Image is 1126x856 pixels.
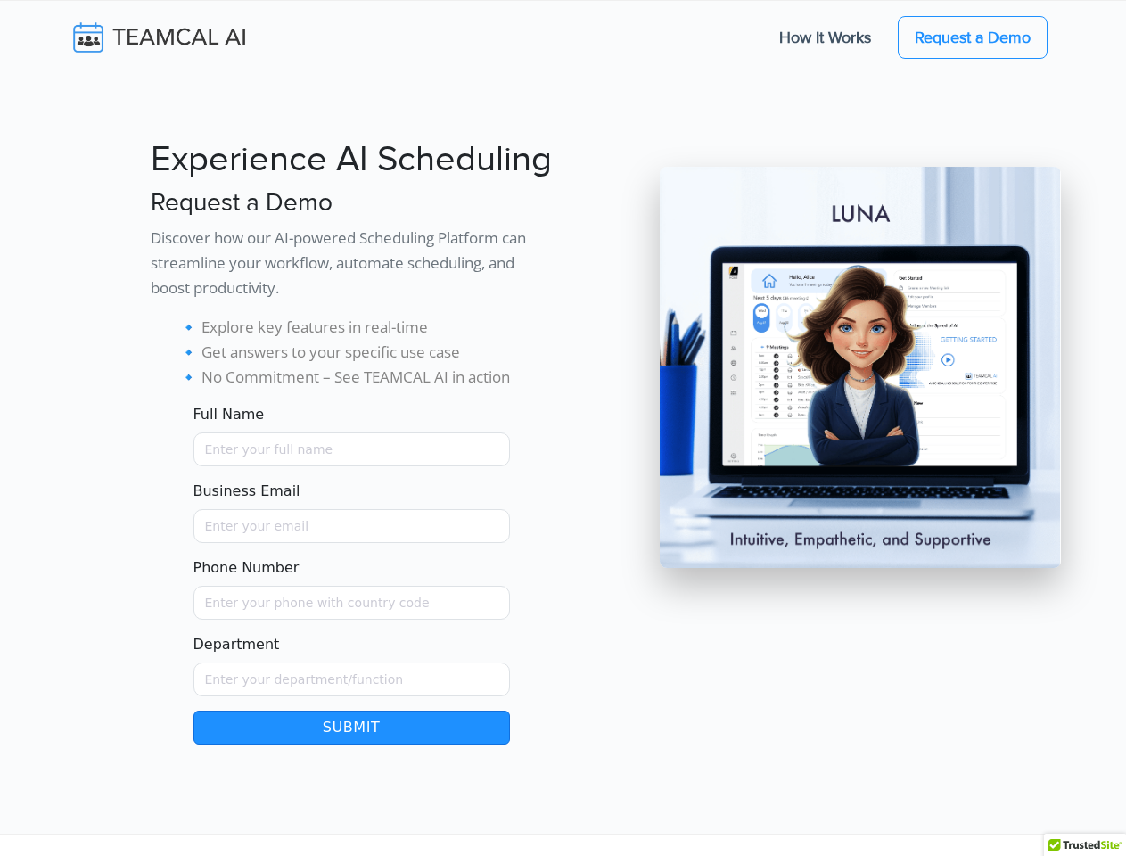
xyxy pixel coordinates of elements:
li: 🔹 Get answers to your specific use case [179,340,553,365]
li: 🔹 Explore key features in real-time [179,315,553,340]
h3: Request a Demo [151,188,553,218]
label: Department [193,634,280,655]
input: Enter your email [193,509,510,543]
li: 🔹 No Commitment – See TEAMCAL AI in action [179,365,553,390]
input: Enter your phone with country code [193,586,510,620]
label: Full Name [193,404,265,425]
h1: Experience AI Scheduling [151,138,553,181]
img: pic [660,167,1061,568]
p: Discover how our AI-powered Scheduling Platform can streamline your workflow, automate scheduling... [151,226,553,300]
button: Submit [193,711,510,745]
a: Request a Demo [898,16,1048,59]
label: Phone Number [193,557,300,579]
label: Business Email [193,481,300,502]
input: Enter your department/function [193,663,510,696]
a: How It Works [761,19,889,56]
input: Name must only contain letters and spaces [193,432,510,466]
